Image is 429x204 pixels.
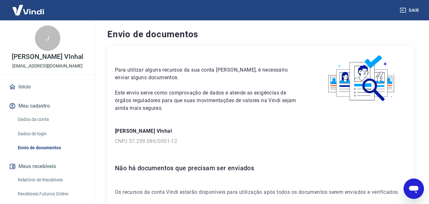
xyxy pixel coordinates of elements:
[107,28,414,41] h4: Envio de documentos
[399,4,421,16] button: Sair
[8,159,87,173] button: Meus recebíveis
[8,99,87,113] button: Meu cadastro
[318,53,406,103] img: waiting_documents.41d9841a9773e5fdf392cede4d13b617.svg
[404,179,424,199] iframe: Botão para abrir a janela de mensagens
[12,53,83,60] p: [PERSON_NAME] VInhal
[15,113,87,126] a: Dados da conta
[115,89,302,112] p: Este envio serve como comprovação de dados e atende as exigências de órgãos reguladores para que ...
[8,0,49,20] img: Vindi
[115,188,406,196] p: Os recursos da conta Vindi estarão disponíveis para utilização após todos os documentos serem env...
[12,63,83,69] p: [EMAIL_ADDRESS][DOMAIN_NAME]
[15,141,87,154] a: Envio de documentos
[15,187,87,200] a: Recebíveis Futuros Online
[115,137,406,145] p: CNPJ 57.299.086/0001-12
[115,66,302,81] p: Para utilizar alguns recursos da sua conta [PERSON_NAME], é necessário enviar alguns documentos.
[15,127,87,140] a: Dados de login
[115,163,406,173] h6: Não há documentos que precisam ser enviados
[35,25,60,51] div: J
[15,173,87,186] a: Relatório de Recebíveis
[8,80,87,94] a: Início
[115,127,406,135] p: [PERSON_NAME] VInhal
